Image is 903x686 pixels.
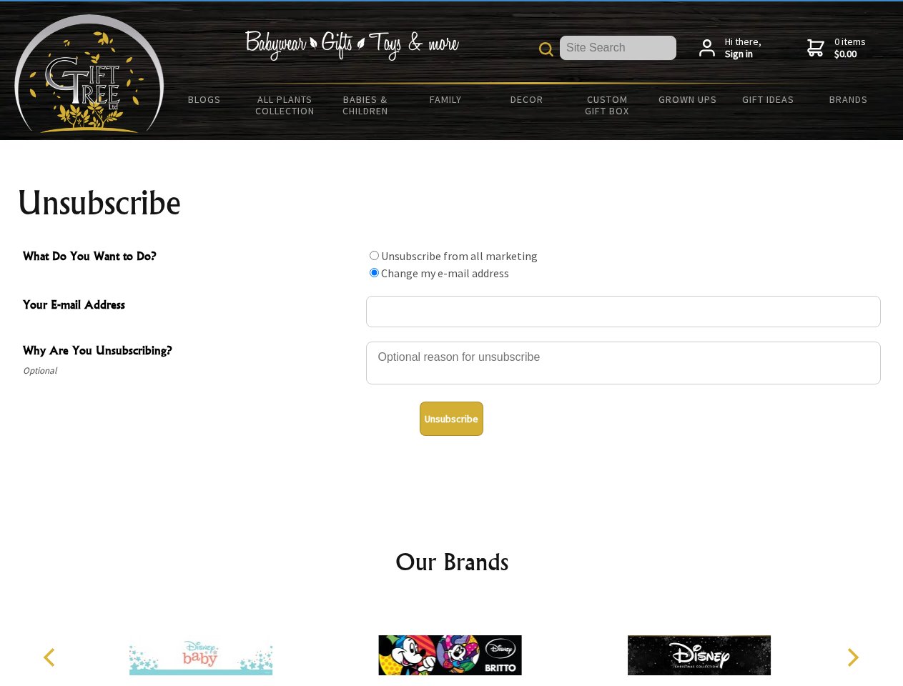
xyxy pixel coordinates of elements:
[23,247,359,268] span: What Do You Want to Do?
[725,48,761,61] strong: Sign in
[728,84,809,114] a: Gift Ideas
[23,296,359,317] span: Your E-mail Address
[14,14,164,133] img: Babyware - Gifts - Toys and more...
[381,249,538,263] label: Unsubscribe from all marketing
[567,84,648,126] a: Custom Gift Box
[560,36,676,60] input: Site Search
[164,84,245,114] a: BLOGS
[370,251,379,260] input: What Do You Want to Do?
[699,36,761,61] a: Hi there,Sign in
[23,342,359,362] span: Why Are You Unsubscribing?
[834,35,866,61] span: 0 items
[837,642,868,673] button: Next
[381,266,509,280] label: Change my e-mail address
[36,642,67,673] button: Previous
[406,84,487,114] a: Family
[370,268,379,277] input: What Do You Want to Do?
[834,48,866,61] strong: $0.00
[807,36,866,61] a: 0 items$0.00
[245,31,459,61] img: Babywear - Gifts - Toys & more
[29,545,875,579] h2: Our Brands
[366,342,881,384] textarea: Why Are You Unsubscribing?
[647,84,728,114] a: Grown Ups
[539,42,553,56] img: product search
[420,402,483,436] button: Unsubscribe
[245,84,326,126] a: All Plants Collection
[325,84,406,126] a: Babies & Children
[809,84,889,114] a: Brands
[23,362,359,379] span: Optional
[17,186,887,220] h1: Unsubscribe
[366,296,881,327] input: Your E-mail Address
[725,36,761,61] span: Hi there,
[486,84,567,114] a: Decor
